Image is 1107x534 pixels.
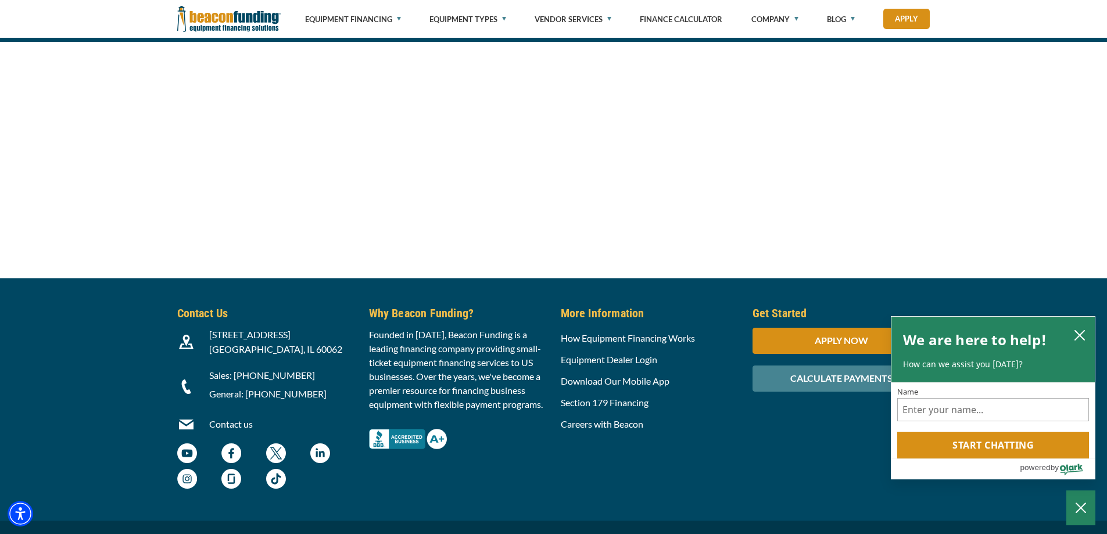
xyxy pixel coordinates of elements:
div: Accessibility Menu [8,501,33,526]
a: How Equipment Financing Works [561,332,695,343]
img: Beacon Funding Glassdoor [221,469,241,489]
a: Download Our Mobile App [561,375,669,386]
h5: Get Started [753,304,930,322]
a: Beacon Funding Glassdoor - open in a new tab [221,475,241,486]
a: Contact us [209,418,253,429]
img: Better Business Bureau Complaint Free A+ Rating [369,429,447,449]
img: Beacon Funding twitter [266,443,286,463]
img: Beacon Funding YouTube Channel [177,443,197,463]
button: close chatbox [1070,327,1089,343]
a: Powered by Olark [1020,459,1095,479]
h5: More Information [561,304,739,322]
p: General: [PHONE_NUMBER] [209,387,355,401]
button: Close Chatbox [1066,490,1095,525]
p: Sales: [PHONE_NUMBER] [209,368,355,382]
a: Section 179 Financing [561,397,649,408]
a: Apply [883,9,930,29]
a: Better Business Bureau Complaint Free A+ Rating - open in a new tab [369,425,447,436]
img: Beacon Funding Email Contact Icon [179,417,194,432]
span: by [1051,460,1059,475]
p: Founded in [DATE], Beacon Funding is a leading financing company providing small-ticket equipment... [369,328,547,411]
button: Start chatting [897,432,1089,458]
a: CALCULATE PAYMENTS [753,372,930,384]
a: Beacon Funding Facebook - open in a new tab [221,449,241,460]
img: Beacon Funding Phone [179,379,194,394]
a: Beacon Funding TikTok - open in a new tab [266,475,286,486]
p: How can we assist you [DATE]? [903,359,1083,370]
h5: Contact Us [177,304,355,322]
h2: We are here to help! [903,328,1047,352]
img: Beacon Funding Instagram [177,469,197,489]
div: olark chatbox [891,316,1095,480]
h5: Why Beacon Funding? [369,304,547,322]
img: Beacon Funding TikTok [266,469,286,489]
a: Equipment Dealer Login [561,354,657,365]
div: APPLY NOW [753,328,930,354]
a: Beacon Funding YouTube Channel - open in a new tab [177,449,197,460]
img: Beacon Funding Facebook [221,443,241,463]
a: APPLY NOW [753,335,930,346]
span: powered [1020,460,1050,475]
div: CALCULATE PAYMENTS [753,365,930,392]
img: Beacon Funding LinkedIn [310,443,330,463]
a: Beacon Funding Instagram - open in a new tab [177,475,197,486]
a: Careers with Beacon [561,418,643,429]
a: Beacon Funding twitter - open in a new tab [266,449,286,460]
img: Beacon Funding location [179,335,194,349]
label: Name [897,388,1089,396]
span: [STREET_ADDRESS] [GEOGRAPHIC_DATA], IL 60062 [209,329,342,354]
a: Beacon Funding LinkedIn - open in a new tab [310,449,330,460]
input: Name [897,398,1089,421]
